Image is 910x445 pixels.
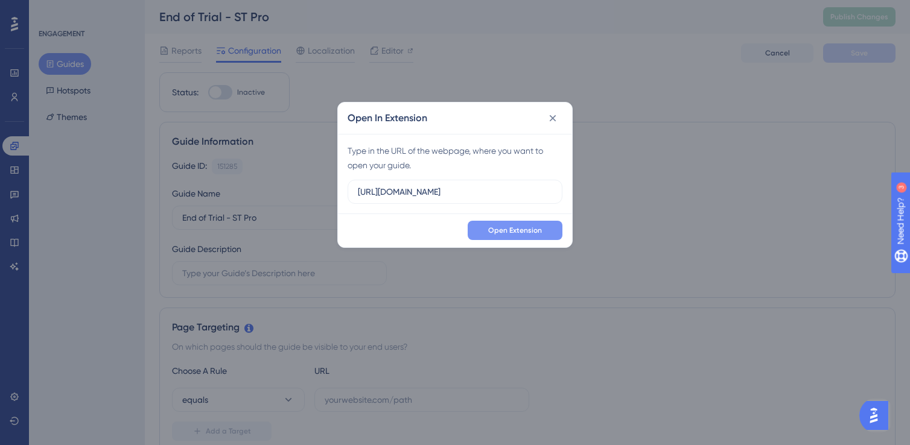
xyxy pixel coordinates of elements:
[358,185,552,198] input: URL
[348,144,562,172] div: Type in the URL of the webpage, where you want to open your guide.
[859,397,896,434] iframe: UserGuiding AI Assistant Launcher
[28,3,75,17] span: Need Help?
[488,226,542,235] span: Open Extension
[84,6,87,16] div: 3
[348,111,427,125] h2: Open In Extension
